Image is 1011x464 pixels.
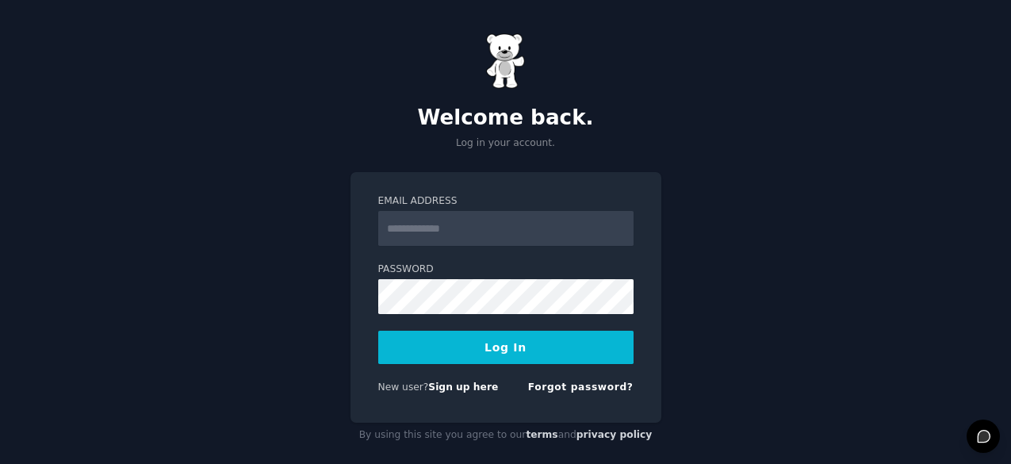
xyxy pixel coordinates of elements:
a: privacy policy [576,429,653,440]
label: Password [378,263,634,277]
h2: Welcome back. [350,105,661,131]
p: Log in your account. [350,136,661,151]
a: terms [526,429,557,440]
span: New user? [378,382,429,393]
button: Log In [378,331,634,364]
div: By using this site you agree to our and [350,423,661,448]
label: Email Address [378,194,634,209]
a: Forgot password? [528,382,634,393]
img: Gummy Bear [486,33,526,89]
a: Sign up here [428,382,498,393]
